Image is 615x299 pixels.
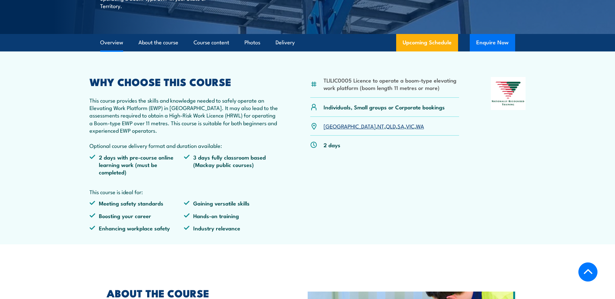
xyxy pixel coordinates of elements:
[89,188,279,195] p: This course is ideal for:
[89,96,279,149] p: This course provides the skills and knowledge needed to safely operate an Elevating Work Platform...
[491,77,526,110] img: Nationally Recognised Training logo.
[416,122,424,130] a: WA
[406,122,414,130] a: VIC
[89,77,279,86] h2: WHY CHOOSE THIS COURSE
[100,34,123,51] a: Overview
[184,224,278,232] li: Industry relevance
[138,34,178,51] a: About the course
[89,199,184,207] li: Meeting safety standards
[184,153,278,176] li: 3 days fully classroom based (Mackay public courses)
[184,199,278,207] li: Gaining versatile skills
[89,212,184,219] li: Boosting your career
[396,34,458,51] a: Upcoming Schedule
[276,34,295,51] a: Delivery
[324,122,376,130] a: [GEOGRAPHIC_DATA]
[89,153,184,176] li: 2 days with pre-course online learning work (must be completed)
[324,122,424,130] p: , , , , ,
[324,141,340,149] p: 2 days
[184,212,278,219] li: Hands-on training
[244,34,260,51] a: Photos
[377,122,384,130] a: NT
[386,122,396,130] a: QLD
[397,122,404,130] a: SA
[324,103,445,111] p: Individuals, Small groups or Corporate bookings
[324,76,459,92] li: TLILIC0005 Licence to operate a boom-type elevating work platform (boom length 11 metres or more)
[470,34,515,51] button: Enquire Now
[194,34,229,51] a: Course content
[89,224,184,232] li: Enhancing workplace safety
[107,288,278,297] h2: ABOUT THE COURSE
